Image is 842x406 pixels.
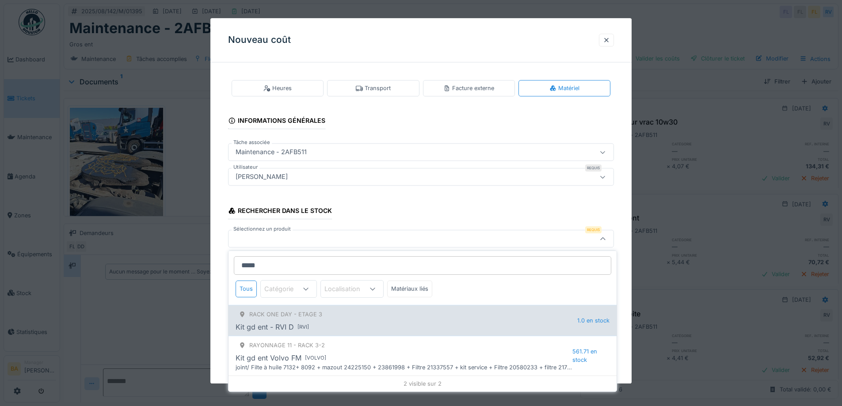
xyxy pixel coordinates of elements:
[232,172,291,182] div: [PERSON_NAME]
[577,316,610,325] span: 1.0 en stock
[232,148,310,157] div: Maintenance - 2AFB511
[549,84,579,92] div: Matériel
[228,205,332,220] div: Rechercher dans le stock
[297,323,309,331] div: [ RVI ]
[232,139,272,147] label: Tâche associée
[572,347,610,364] span: 561.71 en stock
[585,227,602,234] div: Requis
[229,376,617,391] div: 2 visible sur 2
[228,34,291,46] h3: Nouveau coût
[324,284,373,294] div: Localisation
[356,84,391,92] div: Transport
[228,114,325,129] div: Informations générales
[249,310,322,319] div: Rack One Day - Etage 3
[585,165,602,172] div: Requis
[443,84,494,92] div: Facture externe
[263,84,292,92] div: Heures
[249,341,325,349] div: Rayonnage 11 - Rack 3-2
[236,363,572,372] div: joint/ Filte à huile 7132+ 8092 + mazout 24225150 + 23861998 + Filtre 21337557 + kit service + Fi...
[236,353,301,363] div: Kit gd ent Volvo FM
[232,226,293,233] label: Sélectionnez un produit
[232,164,259,171] label: Utilisateur
[387,281,432,297] div: Matériaux liés
[264,284,306,294] div: Catégorie
[236,281,257,297] div: Tous
[305,354,326,362] div: [ Volvo ]
[236,322,294,332] div: Kit gd ent - RVI D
